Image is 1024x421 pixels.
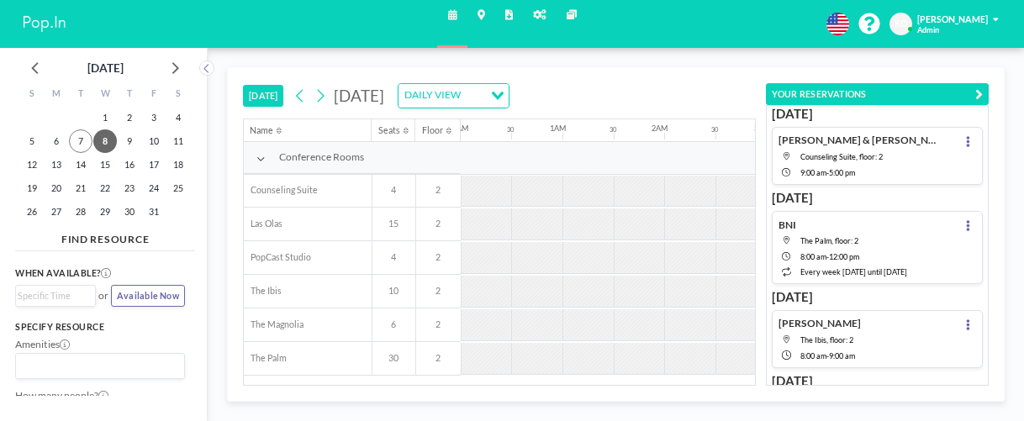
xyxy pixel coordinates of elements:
[754,124,770,133] div: 3AM
[93,153,117,176] span: Wednesday, October 15, 2025
[118,176,141,200] span: Thursday, October 23, 2025
[98,289,108,302] span: or
[416,185,461,196] span: 2
[18,289,86,303] input: Search for option
[93,106,117,129] span: Wednesday, October 1, 2025
[550,124,566,133] div: 1AM
[45,153,68,176] span: Monday, October 13, 2025
[142,153,166,176] span: Friday, October 17, 2025
[800,152,883,161] span: Counseling Suite, floor: 2
[20,200,44,224] span: Sunday, October 26, 2025
[44,84,68,106] div: M
[18,357,175,374] input: Search for option
[826,168,829,177] span: -
[69,129,92,153] span: Tuesday, October 7, 2025
[507,126,514,134] div: 30
[800,168,826,177] span: 9:00 AM
[15,228,195,245] h4: FIND RESOURCE
[416,319,461,330] span: 2
[829,252,859,261] span: 12:00 PM
[416,218,461,229] span: 2
[378,125,400,136] div: Seats
[779,134,938,146] h4: [PERSON_NAME] & [PERSON_NAME]
[142,176,166,200] span: Friday, October 24, 2025
[69,176,92,200] span: Tuesday, October 21, 2025
[402,87,463,104] span: DAILY VIEW
[372,185,415,196] span: 4
[243,85,283,107] button: [DATE]
[244,353,287,364] span: The Palm
[779,317,861,329] h4: [PERSON_NAME]
[16,354,184,377] div: Search for option
[917,25,939,34] span: Admin
[20,129,44,153] span: Sunday, October 5, 2025
[372,286,415,297] span: 10
[772,373,983,389] h3: [DATE]
[142,200,166,224] span: Friday, October 31, 2025
[118,200,141,224] span: Thursday, October 30, 2025
[45,129,68,153] span: Monday, October 6, 2025
[829,351,855,360] span: 9:00 AM
[416,353,461,364] span: 2
[800,267,907,276] span: every week [DATE] until [DATE]
[711,126,718,134] div: 30
[15,389,108,402] label: How many people?
[772,289,983,305] h3: [DATE]
[250,125,273,136] div: Name
[118,129,141,153] span: Thursday, October 9, 2025
[118,84,142,106] div: T
[117,291,179,301] span: Available Now
[20,11,69,36] img: organization-logo
[111,285,185,307] button: Available Now
[166,129,190,153] span: Saturday, October 11, 2025
[20,153,44,176] span: Sunday, October 12, 2025
[800,236,858,245] span: The Palm, floor: 2
[895,18,907,29] span: KO
[93,200,117,224] span: Wednesday, October 29, 2025
[15,338,70,350] label: Amenities
[93,129,117,153] span: Wednesday, October 8, 2025
[16,286,95,307] div: Search for option
[372,319,415,330] span: 6
[334,86,384,105] span: [DATE]
[829,168,855,177] span: 5:00 PM
[416,252,461,263] span: 2
[279,150,364,163] span: Conference Rooms
[87,56,124,80] div: [DATE]
[142,129,166,153] span: Friday, October 10, 2025
[800,252,826,261] span: 8:00 AM
[652,124,668,133] div: 2AM
[142,106,166,129] span: Friday, October 3, 2025
[422,125,443,136] div: Floor
[15,322,185,333] h3: Specify resource
[800,335,853,345] span: The Ibis, floor: 2
[917,14,988,24] span: [PERSON_NAME]
[68,84,92,106] div: T
[772,106,983,122] h3: [DATE]
[166,176,190,200] span: Saturday, October 25, 2025
[372,252,415,263] span: 4
[166,84,191,106] div: S
[118,153,141,176] span: Thursday, October 16, 2025
[779,218,796,231] h4: BNI
[766,83,989,105] button: YOUR RESERVATIONS
[166,106,190,129] span: Saturday, October 4, 2025
[19,84,44,106] div: S
[610,126,616,134] div: 30
[69,200,92,224] span: Tuesday, October 28, 2025
[399,84,509,108] div: Search for option
[45,176,68,200] span: Monday, October 20, 2025
[166,153,190,176] span: Saturday, October 18, 2025
[244,185,318,196] span: Counseling Suite
[244,218,282,229] span: Las Olas
[244,252,311,263] span: PopCast Studio
[372,353,415,364] span: 30
[800,351,826,360] span: 8:00 AM
[93,176,117,200] span: Wednesday, October 22, 2025
[416,286,461,297] span: 2
[826,351,829,360] span: -
[772,190,983,206] h3: [DATE]
[142,84,166,106] div: F
[20,176,44,200] span: Sunday, October 19, 2025
[826,252,829,261] span: -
